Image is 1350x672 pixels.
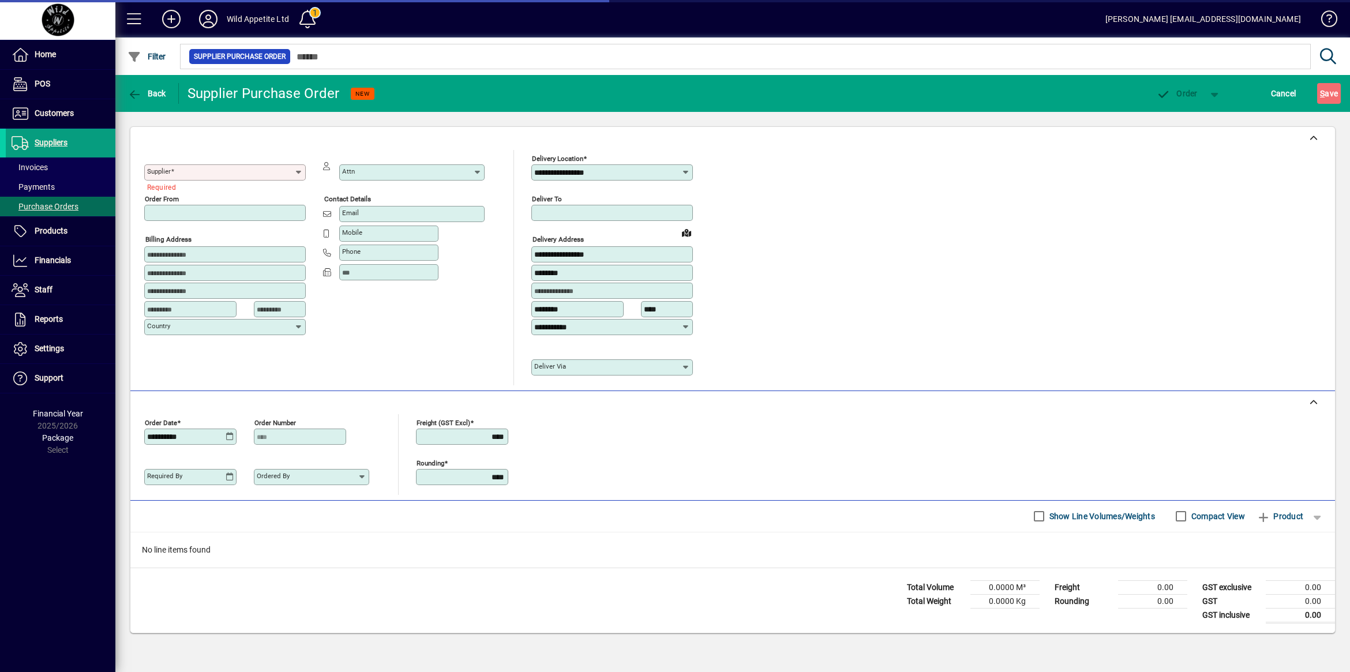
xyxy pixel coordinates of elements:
td: Rounding [1049,594,1118,608]
a: POS [6,70,115,99]
mat-label: Freight (GST excl) [417,418,470,426]
span: Cancel [1271,84,1296,103]
td: 0.00 [1118,580,1187,594]
td: GST inclusive [1197,608,1266,622]
span: Supplier Purchase Order [194,51,286,62]
mat-label: Ordered by [257,472,290,480]
span: Financial Year [33,409,83,418]
span: Back [127,89,166,98]
td: 0.0000 Kg [970,594,1040,608]
td: Total Volume [901,580,970,594]
span: Purchase Orders [12,202,78,211]
td: 0.00 [1266,580,1335,594]
label: Compact View [1189,510,1245,522]
button: Cancel [1268,83,1299,104]
span: Home [35,50,56,59]
mat-label: Phone [342,247,361,256]
a: Settings [6,335,115,363]
button: Back [125,83,169,104]
label: Show Line Volumes/Weights [1047,510,1155,522]
button: Add [153,9,190,29]
a: View on map [677,223,696,242]
td: 0.00 [1118,594,1187,608]
a: Products [6,217,115,246]
div: Supplier Purchase Order [187,84,340,103]
span: Support [35,373,63,382]
mat-label: Rounding [417,459,444,467]
span: Products [35,226,67,235]
span: Financials [35,256,71,265]
a: Knowledge Base [1312,2,1336,40]
td: GST [1197,594,1266,608]
mat-error: Required [147,181,297,193]
a: Purchase Orders [6,197,115,216]
td: 0.00 [1266,594,1335,608]
div: No line items found [130,532,1335,568]
span: Filter [127,52,166,61]
a: Home [6,40,115,69]
mat-label: Order date [145,418,177,426]
span: S [1320,89,1325,98]
td: GST exclusive [1197,580,1266,594]
mat-label: Supplier [147,167,171,175]
mat-label: Order from [145,195,179,203]
mat-label: Required by [147,472,182,480]
span: Customers [35,108,74,118]
span: Reports [35,314,63,324]
button: Profile [190,9,227,29]
a: Invoices [6,157,115,177]
a: Financials [6,246,115,275]
span: POS [35,79,50,88]
span: Staff [35,285,52,294]
a: Reports [6,305,115,334]
app-page-header-button: Back [115,83,179,104]
a: Customers [6,99,115,128]
td: 0.00 [1266,608,1335,622]
mat-label: Mobile [342,228,362,236]
span: Settings [35,344,64,353]
td: 0.0000 M³ [970,580,1040,594]
span: Invoices [12,163,48,172]
span: NEW [355,90,370,97]
button: Filter [125,46,169,67]
mat-label: Delivery Location [532,155,583,163]
mat-label: Order number [254,418,296,426]
a: Staff [6,276,115,305]
span: Order [1157,89,1198,98]
span: Suppliers [35,138,67,147]
td: Freight [1049,580,1118,594]
a: Support [6,364,115,393]
span: ave [1320,84,1338,103]
td: Total Weight [901,594,970,608]
button: Save [1317,83,1341,104]
a: Payments [6,177,115,197]
mat-label: Deliver To [532,195,562,203]
mat-label: Country [147,322,170,330]
span: Package [42,433,73,442]
div: [PERSON_NAME] [EMAIL_ADDRESS][DOMAIN_NAME] [1105,10,1301,28]
span: Payments [12,182,55,192]
mat-label: Attn [342,167,355,175]
button: Order [1151,83,1203,104]
mat-label: Email [342,209,359,217]
div: Wild Appetite Ltd [227,10,289,28]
